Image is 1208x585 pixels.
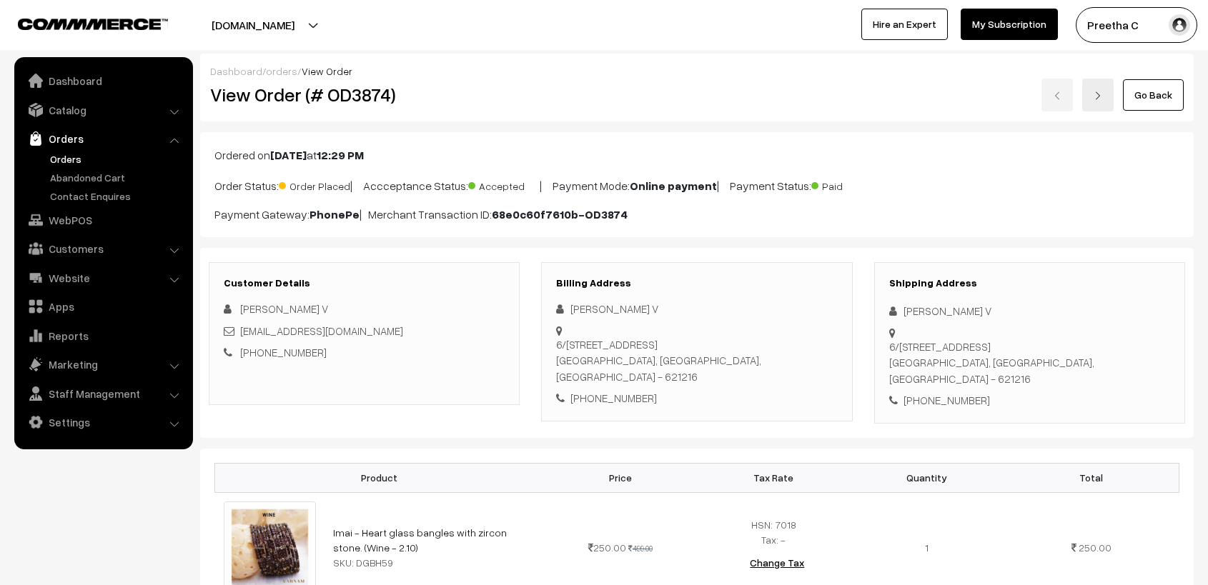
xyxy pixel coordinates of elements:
[214,206,1179,223] p: Payment Gateway: | Merchant Transaction ID:
[302,65,352,77] span: View Order
[240,302,328,315] span: [PERSON_NAME] V
[889,392,1170,409] div: [PHONE_NUMBER]
[1004,463,1179,492] th: Total
[333,555,535,570] div: SKU: DGBH59
[18,265,188,291] a: Website
[18,236,188,261] a: Customers
[224,277,505,289] h3: Customer Details
[18,323,188,349] a: Reports
[214,175,1179,194] p: Order Status: | Accceptance Status: | Payment Mode: | Payment Status:
[18,68,188,94] a: Dashboard
[738,547,816,579] button: Change Tax
[861,9,948,40] a: Hire an Expert
[46,151,188,166] a: Orders
[162,7,345,43] button: [DOMAIN_NAME]
[1076,7,1197,43] button: Preetha C
[1079,541,1112,554] span: 250.00
[543,463,697,492] th: Price
[1094,91,1102,100] img: right-arrow.png
[1123,79,1184,111] a: Go Back
[310,207,360,221] b: PhonePe
[210,65,262,77] a: Dashboard
[215,463,544,492] th: Product
[18,19,168,29] img: COMMMERCE
[889,277,1170,289] h3: Shipping Address
[628,544,653,553] strike: 499.00
[492,207,628,221] b: 68e0c60f7610b-OD3874
[556,390,837,406] div: [PHONE_NUMBER]
[210,64,1184,79] div: / /
[279,175,350,194] span: Order Placed
[266,65,297,77] a: orders
[697,463,851,492] th: Tax Rate
[18,381,188,406] a: Staff Management
[46,170,188,185] a: Abandoned Cart
[1169,14,1190,36] img: user
[468,175,540,194] span: Accepted
[889,303,1170,319] div: [PERSON_NAME] V
[556,277,837,289] h3: Billing Address
[630,179,717,193] b: Online payment
[214,146,1179,164] p: Ordered on at
[18,207,188,233] a: WebPOS
[46,189,188,204] a: Contact Enquires
[811,175,883,194] span: Paid
[556,336,837,385] div: 6/[STREET_ADDRESS] [GEOGRAPHIC_DATA], [GEOGRAPHIC_DATA], [GEOGRAPHIC_DATA] - 621216
[18,409,188,435] a: Settings
[588,541,626,554] span: 250.00
[18,351,188,377] a: Marketing
[18,126,188,151] a: Orders
[317,148,364,162] b: 12:29 PM
[333,526,507,554] a: Imai - Heart glass bangles with zircon stone. (Wine - 2.10)
[751,519,796,546] span: HSN: 7018 Tax: -
[556,301,837,317] div: [PERSON_NAME] V
[210,84,520,106] h2: View Order (# OD3874)
[270,148,307,162] b: [DATE]
[240,346,327,359] a: [PHONE_NUMBER]
[925,541,929,554] span: 1
[889,339,1170,387] div: 6/[STREET_ADDRESS] [GEOGRAPHIC_DATA], [GEOGRAPHIC_DATA], [GEOGRAPHIC_DATA] - 621216
[18,294,188,319] a: Apps
[961,9,1058,40] a: My Subscription
[18,97,188,123] a: Catalog
[18,14,143,31] a: COMMMERCE
[851,463,1004,492] th: Quantity
[240,324,403,337] a: [EMAIL_ADDRESS][DOMAIN_NAME]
